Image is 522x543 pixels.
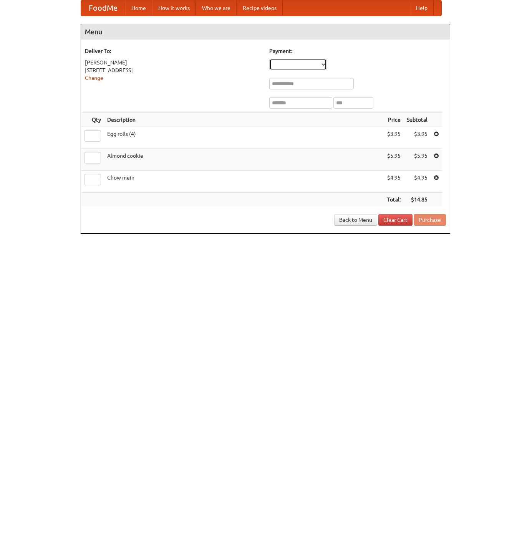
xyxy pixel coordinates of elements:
div: [STREET_ADDRESS] [85,66,262,74]
td: Egg rolls (4) [104,127,384,149]
a: Help [410,0,434,16]
a: Who we are [196,0,237,16]
h5: Payment: [269,47,446,55]
th: Total: [384,193,404,207]
th: $14.85 [404,193,431,207]
a: Home [125,0,152,16]
td: Chow mein [104,171,384,193]
a: Change [85,75,103,81]
td: $4.95 [404,171,431,193]
td: $5.95 [384,149,404,171]
a: How it works [152,0,196,16]
th: Qty [81,113,104,127]
a: FoodMe [81,0,125,16]
th: Price [384,113,404,127]
th: Subtotal [404,113,431,127]
a: Back to Menu [334,214,377,226]
td: $4.95 [384,171,404,193]
button: Purchase [414,214,446,226]
td: $3.95 [404,127,431,149]
td: $3.95 [384,127,404,149]
h5: Deliver To: [85,47,262,55]
td: Almond cookie [104,149,384,171]
div: [PERSON_NAME] [85,59,262,66]
td: $5.95 [404,149,431,171]
a: Clear Cart [378,214,413,226]
a: Recipe videos [237,0,283,16]
h4: Menu [81,24,450,40]
th: Description [104,113,384,127]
